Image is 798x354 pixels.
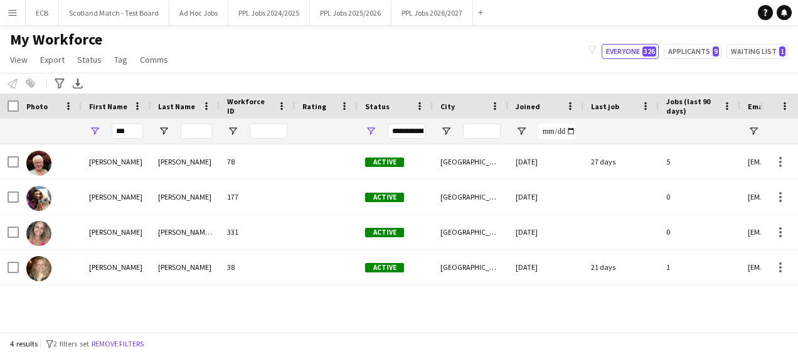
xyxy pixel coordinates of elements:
button: ECB [26,1,59,25]
div: 1 [659,250,740,284]
div: [PERSON_NAME] [151,144,220,179]
input: City Filter Input [463,124,501,139]
div: [PERSON_NAME] [82,144,151,179]
input: Workforce ID Filter Input [250,124,287,139]
button: Open Filter Menu [440,126,452,137]
div: [PERSON_NAME] [PERSON_NAME] [151,215,220,249]
span: 9 [713,46,719,56]
div: 38 [220,250,295,284]
span: My Workforce [10,30,102,49]
div: [GEOGRAPHIC_DATA] [433,250,508,284]
div: [PERSON_NAME] [151,250,220,284]
span: Photo [26,102,48,111]
app-action-btn: Advanced filters [52,76,67,91]
div: [GEOGRAPHIC_DATA] [433,180,508,214]
div: 5 [659,144,740,179]
button: Everyone326 [602,44,659,59]
span: Last job [591,102,619,111]
img: Julia Hutchings [26,186,51,211]
span: 1 [779,46,785,56]
button: Open Filter Menu [365,126,376,137]
span: Active [365,228,404,237]
button: Scotland Match - Test Board [59,1,169,25]
app-action-btn: Export XLSX [70,76,85,91]
span: 326 [642,46,656,56]
button: Open Filter Menu [227,126,238,137]
button: Applicants9 [664,44,721,59]
a: Comms [135,51,173,68]
span: Status [77,54,102,65]
button: PPL Jobs 2026/2027 [391,1,473,25]
span: Last Name [158,102,195,111]
div: [DATE] [508,250,583,284]
div: [PERSON_NAME] [151,180,220,214]
a: View [5,51,33,68]
div: 0 [659,180,740,214]
span: Active [365,263,404,272]
span: Comms [140,54,168,65]
div: [DATE] [508,180,583,214]
div: 331 [220,215,295,249]
span: Status [365,102,390,111]
div: 177 [220,180,295,214]
span: First Name [89,102,127,111]
button: Open Filter Menu [516,126,527,137]
button: Open Filter Menu [89,126,100,137]
span: Rating [302,102,326,111]
span: Tag [114,54,127,65]
a: Status [72,51,107,68]
div: [DATE] [508,215,583,249]
span: Export [40,54,65,65]
button: PPL Jobs 2025/2026 [310,1,391,25]
span: 2 filters set [53,339,89,348]
img: Juliana Oliveira Pinheiro [26,221,51,246]
img: Julia Burton [26,151,51,176]
a: Tag [109,51,132,68]
span: Jobs (last 90 days) [666,97,718,115]
button: Ad Hoc Jobs [169,1,228,25]
span: Workforce ID [227,97,272,115]
div: [DATE] [508,144,583,179]
div: [GEOGRAPHIC_DATA] [433,215,508,249]
div: 27 days [583,144,659,179]
span: Active [365,193,404,202]
div: 78 [220,144,295,179]
input: First Name Filter Input [112,124,143,139]
span: City [440,102,455,111]
span: Active [365,158,404,167]
button: Open Filter Menu [748,126,759,137]
button: Waiting list1 [726,44,788,59]
span: Joined [516,102,540,111]
input: Joined Filter Input [538,124,576,139]
button: Open Filter Menu [158,126,169,137]
div: [PERSON_NAME] [82,215,151,249]
div: [PERSON_NAME] [82,180,151,214]
div: [GEOGRAPHIC_DATA] [433,144,508,179]
span: Email [748,102,768,111]
img: Julie Clayton [26,256,51,281]
div: [PERSON_NAME] [82,250,151,284]
button: Remove filters [89,337,146,351]
div: 0 [659,215,740,249]
div: 21 days [583,250,659,284]
span: View [10,54,28,65]
a: Export [35,51,70,68]
input: Last Name Filter Input [181,124,212,139]
button: PPL Jobs 2024/2025 [228,1,310,25]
